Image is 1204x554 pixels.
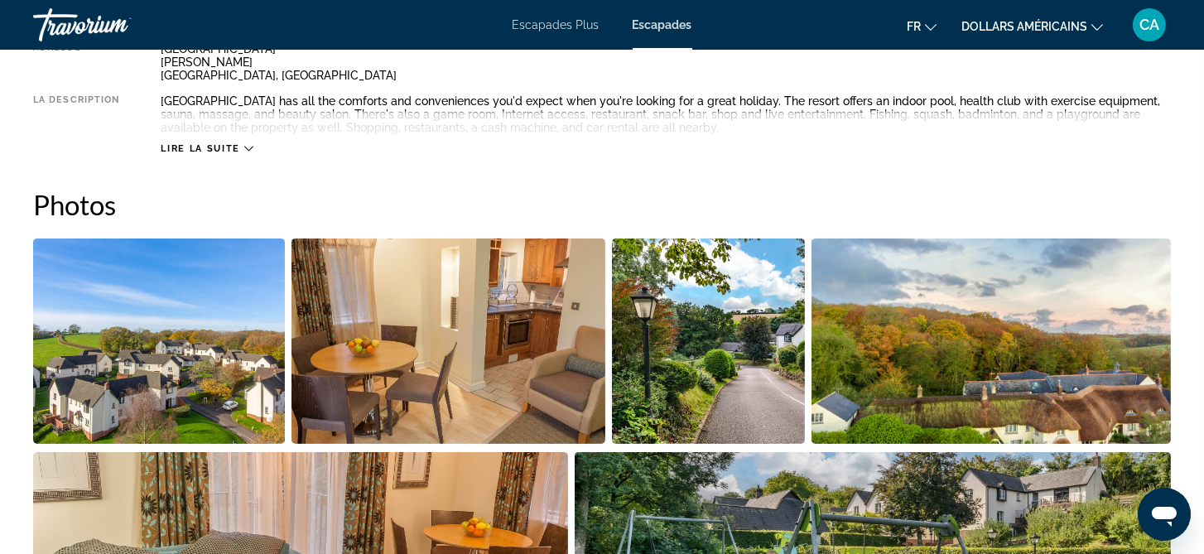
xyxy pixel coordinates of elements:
[291,238,605,445] button: Open full-screen image slider
[33,42,119,82] div: Adresse
[1139,16,1159,33] font: CA
[811,238,1171,445] button: Open full-screen image slider
[612,238,806,445] button: Open full-screen image slider
[961,20,1087,33] font: dollars américains
[33,3,199,46] a: Travorium
[513,18,600,31] a: Escapades Plus
[1138,488,1191,541] iframe: Bouton de lancement de la fenêtre de messagerie
[907,14,937,38] button: Changer de langue
[1128,7,1171,42] button: Menu utilisateur
[161,142,253,155] button: Lire la suite
[907,20,921,33] font: fr
[961,14,1103,38] button: Changer de devise
[161,143,239,154] span: Lire la suite
[633,18,692,31] a: Escapades
[33,238,285,445] button: Open full-screen image slider
[161,94,1171,134] div: [GEOGRAPHIC_DATA] has all the comforts and conveniences you'd expect when you're looking for a gr...
[33,94,119,134] div: La description
[161,42,1171,82] div: [GEOGRAPHIC_DATA] [PERSON_NAME] [GEOGRAPHIC_DATA], [GEOGRAPHIC_DATA]
[33,188,1171,221] h2: Photos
